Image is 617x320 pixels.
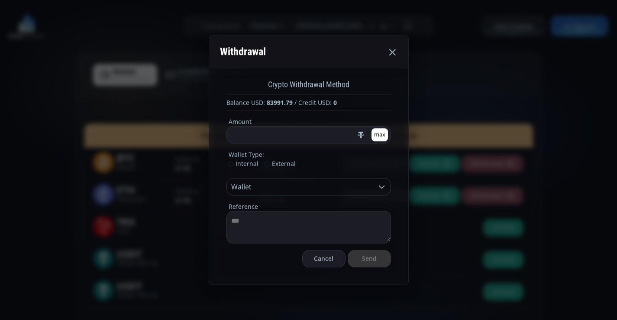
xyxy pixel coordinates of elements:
b: 83991.79 [267,98,293,107]
span: External [265,159,296,168]
button: max [371,128,388,141]
button: Cancel [302,250,346,267]
b: 0 [333,98,337,107]
div: Crypto Withdrawal Method [226,77,391,91]
div: Balance USD: / Credit USD: [226,98,391,107]
span: Internal [228,159,258,168]
legend: Wallet Type: [229,150,264,159]
legend: Reference [229,202,258,211]
legend: Amount [229,117,252,126]
div: Withdrawal [220,41,266,63]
